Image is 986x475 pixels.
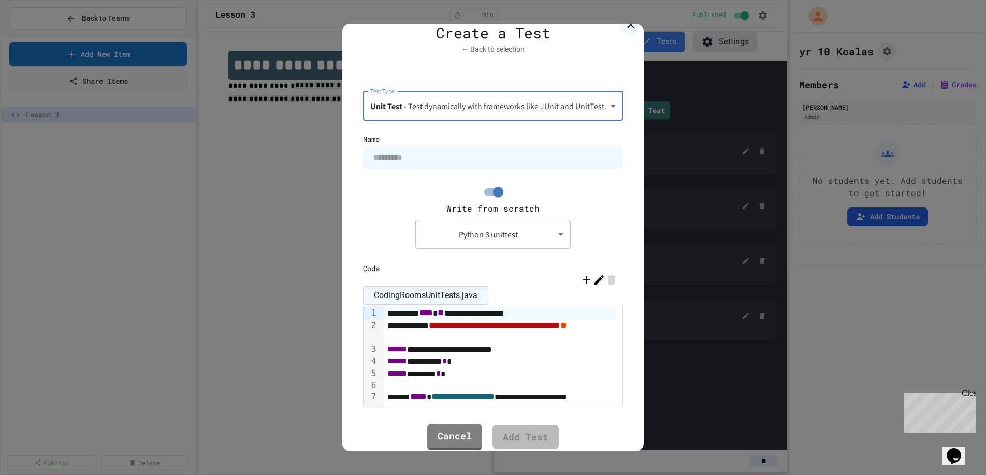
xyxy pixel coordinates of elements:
div: Name [363,133,623,144]
div: 6 [364,380,378,391]
iframe: chat widget [900,389,976,433]
div: 7 [364,391,378,415]
span: Write from scratch [446,203,540,214]
div: Python 3 unittest [415,220,571,249]
a: Add Test [492,425,559,449]
div: 2 [364,320,378,344]
div: Chat with us now!Close [4,4,71,66]
button: ← Back to selection [461,44,525,55]
iframe: chat widget [943,434,976,465]
div: Create a Test [353,22,633,44]
a: Cancel [427,424,482,450]
b: Unit Test [370,101,402,112]
div: CodingRoomsUnitTests.java [363,286,488,305]
div: Code [363,263,380,274]
div: 3 [364,344,378,355]
div: 1 [364,307,378,319]
label: Test Type [370,86,395,95]
div: 4 [364,355,378,367]
div: 5 [364,368,378,380]
span: - Test dynamically with frameworks like JUnit and UnitTest. [404,101,606,112]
